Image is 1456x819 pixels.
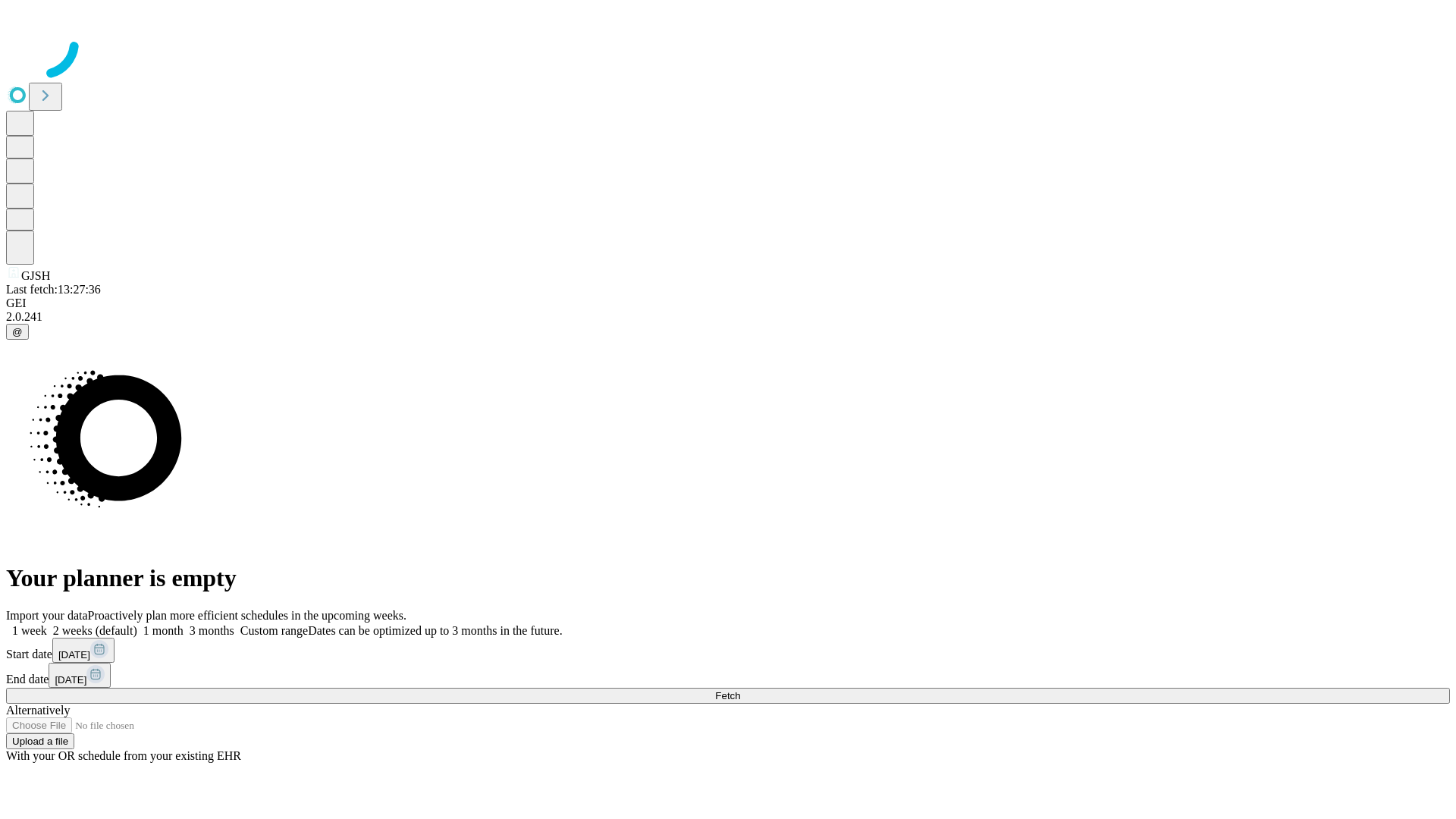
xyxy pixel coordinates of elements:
[6,297,1450,310] div: GEI
[308,624,562,637] span: Dates can be optimized up to 3 months in the future.
[52,638,115,663] button: [DATE]
[88,609,406,622] span: Proactively plan more efficient schedules in the upcoming weeks.
[6,749,241,762] span: With your OR schedule from your existing EHR
[58,649,90,661] span: [DATE]
[6,609,88,622] span: Import your data
[49,663,111,688] button: [DATE]
[12,624,47,637] span: 1 week
[21,269,50,282] span: GJSH
[6,564,1450,592] h1: Your planner is empty
[6,688,1450,704] button: Fetch
[6,324,29,340] button: @
[6,310,1450,324] div: 2.0.241
[6,663,1450,688] div: End date
[240,624,308,637] span: Custom range
[143,624,184,637] span: 1 month
[190,624,234,637] span: 3 months
[6,638,1450,663] div: Start date
[715,690,740,701] span: Fetch
[6,283,101,296] span: Last fetch: 13:27:36
[53,624,137,637] span: 2 weeks (default)
[6,733,74,749] button: Upload a file
[55,674,86,686] span: [DATE]
[12,326,23,337] span: @
[6,704,70,717] span: Alternatively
